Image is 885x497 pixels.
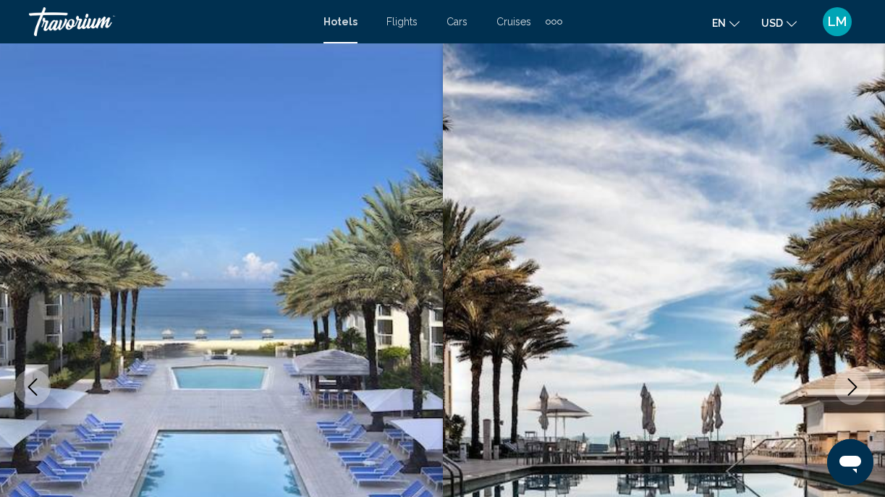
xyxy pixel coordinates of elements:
button: Change language [712,12,740,33]
a: Cars [446,16,467,27]
iframe: Button to launch messaging window [827,439,873,485]
button: User Menu [818,7,856,37]
a: Hotels [323,16,357,27]
button: Extra navigation items [546,10,562,33]
a: Cruises [496,16,531,27]
button: Next image [834,369,871,405]
a: Flights [386,16,418,27]
button: Change currency [761,12,797,33]
span: LM [828,14,847,29]
span: en [712,17,726,29]
button: Previous image [14,369,51,405]
a: Travorium [29,7,309,36]
span: USD [761,17,783,29]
